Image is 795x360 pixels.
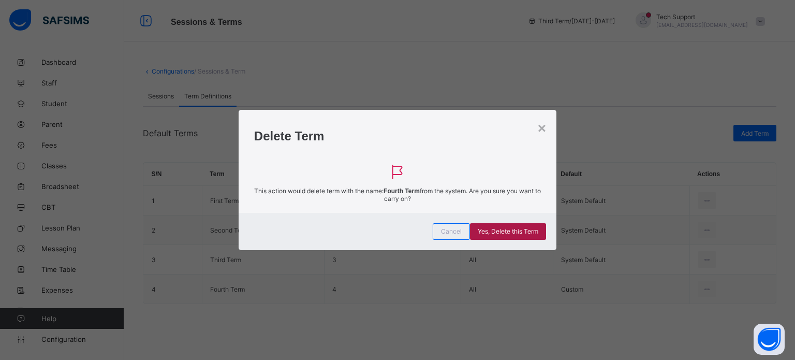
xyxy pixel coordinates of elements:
[441,227,462,235] span: Cancel
[384,188,420,195] strong: Fourth Term
[478,227,538,235] span: Yes, Delete this Term
[254,187,541,203] span: This action would delete term with the name: from the system. Are you sure you want to carry on?
[254,129,541,143] h1: Delete Term
[538,120,546,137] div: ×
[754,324,785,355] button: Open asap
